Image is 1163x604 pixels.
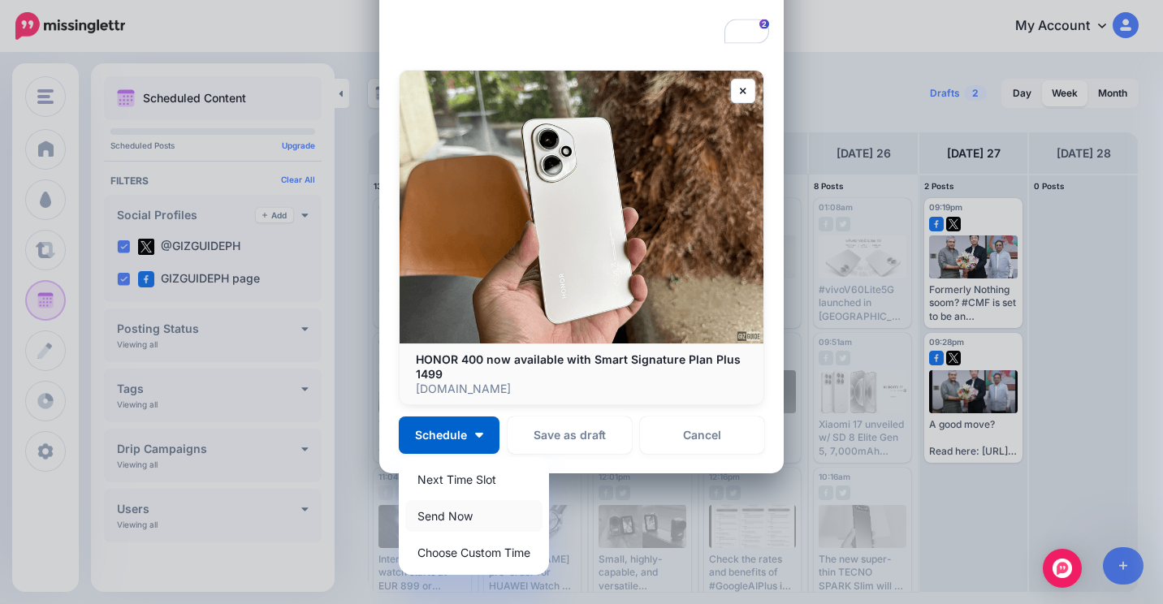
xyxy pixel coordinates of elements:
[508,416,632,454] button: Save as draft
[416,382,747,396] p: [DOMAIN_NAME]
[416,352,741,381] b: HONOR 400 now available with Smart Signature Plan Plus 1499
[405,537,543,568] a: Choose Custom Time
[405,500,543,532] a: Send Now
[399,457,549,575] div: Schedule
[400,71,763,343] img: HONOR 400 now available with Smart Signature Plan Plus 1499
[1043,549,1082,588] div: Open Intercom Messenger
[475,433,483,438] img: arrow-down-white.png
[415,429,467,441] span: Schedule
[399,416,499,454] button: Schedule
[405,464,543,495] a: Next Time Slot
[640,416,764,454] a: Cancel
